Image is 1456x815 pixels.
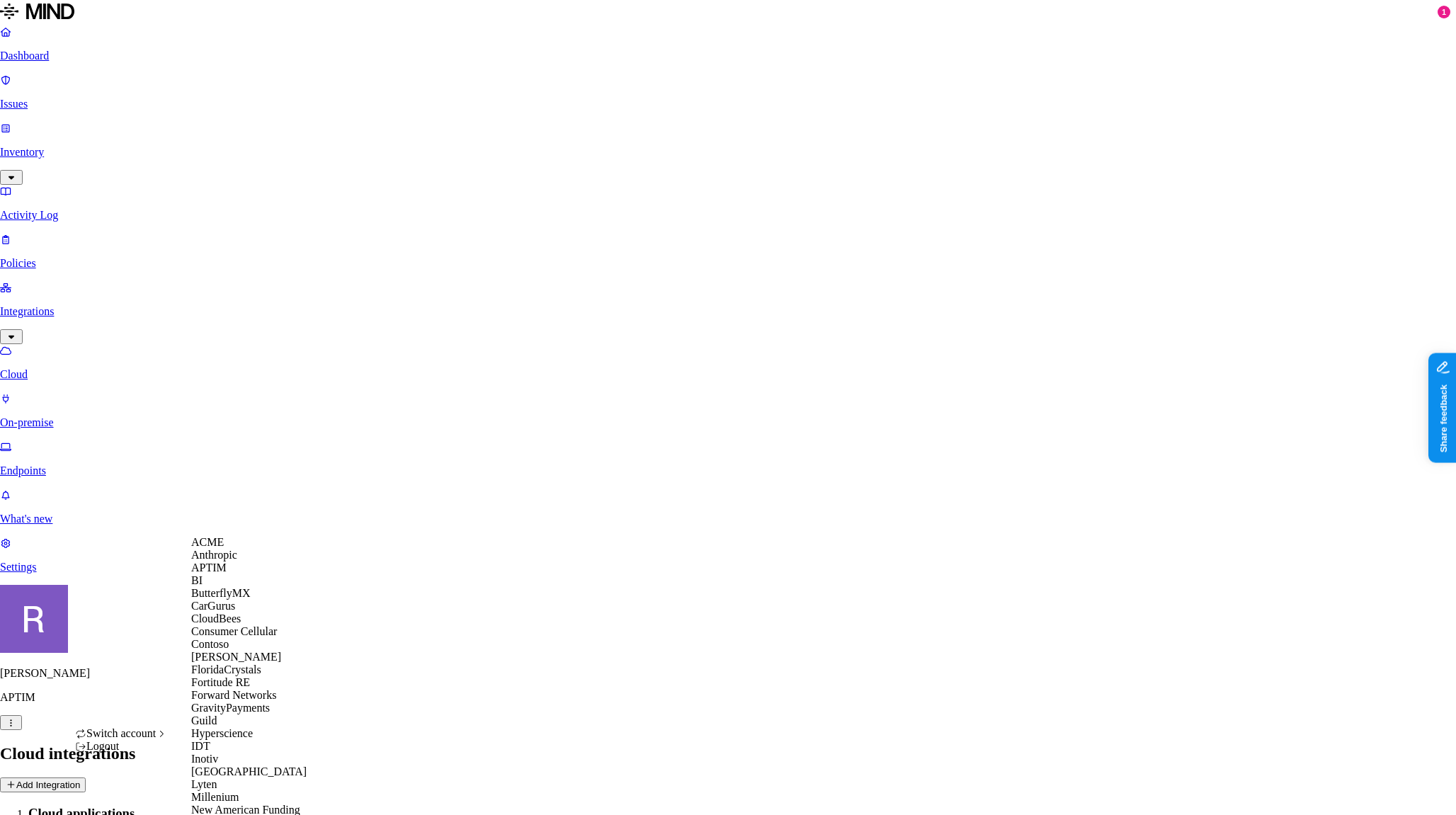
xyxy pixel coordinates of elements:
span: Fortitude RE [191,676,250,688]
span: ACME [191,536,224,548]
span: Hyperscience [191,727,253,739]
span: Forward Networks [191,689,276,701]
span: Consumer Cellular [191,625,277,637]
span: BI [191,574,203,586]
span: Contoso [191,638,229,650]
span: GravityPayments [191,702,270,714]
span: CarGurus [191,600,235,612]
span: [GEOGRAPHIC_DATA] [191,765,307,777]
span: APTIM [191,562,227,574]
span: FloridaCrystals [191,663,261,676]
span: Anthropic [191,549,237,561]
span: ButterflyMX [191,587,251,599]
span: Inotiv [191,753,218,765]
span: Millenium [191,791,239,803]
span: Lyten [191,778,217,790]
span: Guild [191,714,217,726]
span: Switch account [86,727,156,739]
span: [PERSON_NAME] [191,651,281,663]
span: CloudBees [191,612,241,625]
span: IDT [191,740,210,752]
div: Logout [75,740,167,753]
